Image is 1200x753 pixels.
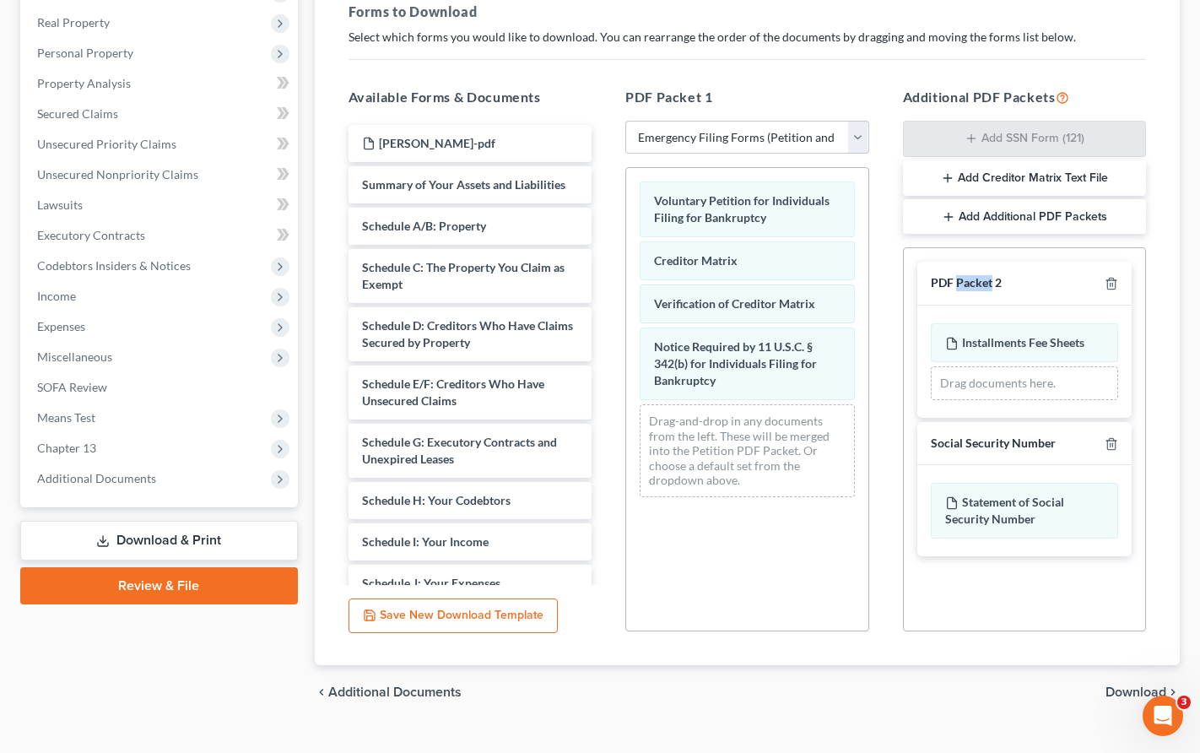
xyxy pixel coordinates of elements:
[37,137,176,151] span: Unsecured Priority Claims
[640,404,855,497] div: Drag-and-drop in any documents from the left. These will be merged into the Petition PDF Packet. ...
[37,289,76,303] span: Income
[362,576,500,590] span: Schedule J: Your Expenses
[37,410,95,425] span: Means Test
[37,349,112,364] span: Miscellaneous
[24,160,298,190] a: Unsecured Nonpriority Claims
[349,2,1147,22] h5: Forms to Download
[1177,696,1191,709] span: 3
[1143,696,1183,736] iframe: Intercom live chat
[1105,685,1166,699] span: Download
[349,599,558,634] button: Save New Download Template
[362,493,511,507] span: Schedule H: Your Codebtors
[20,521,298,561] a: Download & Print
[315,685,462,699] a: chevron_left Additional Documents
[903,121,1147,158] button: Add SSN Form (121)
[362,219,486,233] span: Schedule A/B: Property
[362,177,565,192] span: Summary of Your Assets and Liabilities
[37,198,83,212] span: Lawsuits
[362,376,544,408] span: Schedule E/F: Creditors Who Have Unsecured Claims
[24,99,298,129] a: Secured Claims
[903,199,1147,235] button: Add Additional PDF Packets
[379,136,495,150] span: [PERSON_NAME]-pdf
[37,471,156,485] span: Additional Documents
[20,567,298,604] a: Review & File
[931,436,1056,452] div: Social Security Number
[37,319,85,333] span: Expenses
[654,193,830,225] span: Voluntary Petition for Individuals Filing for Bankruptcy
[24,190,298,220] a: Lawsuits
[37,380,107,394] span: SOFA Review
[349,87,592,107] h5: Available Forms & Documents
[328,685,462,699] span: Additional Documents
[315,685,328,699] i: chevron_left
[37,106,118,121] span: Secured Claims
[37,46,133,60] span: Personal Property
[24,129,298,160] a: Unsecured Priority Claims
[903,160,1147,196] button: Add Creditor Matrix Text File
[24,372,298,403] a: SOFA Review
[1166,685,1180,699] i: chevron_right
[37,258,191,273] span: Codebtors Insiders & Notices
[37,441,96,455] span: Chapter 13
[349,29,1147,46] p: Select which forms you would like to download. You can rearrange the order of the documents by dr...
[362,534,489,549] span: Schedule I: Your Income
[362,435,557,466] span: Schedule G: Executory Contracts and Unexpired Leases
[931,275,1002,291] div: PDF Packet 2
[931,366,1119,400] div: Drag documents here.
[654,253,738,268] span: Creditor Matrix
[903,87,1147,107] h5: Additional PDF Packets
[37,76,131,90] span: Property Analysis
[24,68,298,99] a: Property Analysis
[654,339,817,387] span: Notice Required by 11 U.S.C. § 342(b) for Individuals Filing for Bankruptcy
[37,167,198,181] span: Unsecured Nonpriority Claims
[37,15,110,30] span: Real Property
[37,228,145,242] span: Executory Contracts
[362,260,565,291] span: Schedule C: The Property You Claim as Exempt
[962,335,1084,349] span: Installments Fee Sheets
[362,318,573,349] span: Schedule D: Creditors Who Have Claims Secured by Property
[24,220,298,251] a: Executory Contracts
[931,483,1119,539] div: Statement of Social Security Number
[1105,685,1180,699] button: Download chevron_right
[625,87,869,107] h5: PDF Packet 1
[654,296,815,311] span: Verification of Creditor Matrix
